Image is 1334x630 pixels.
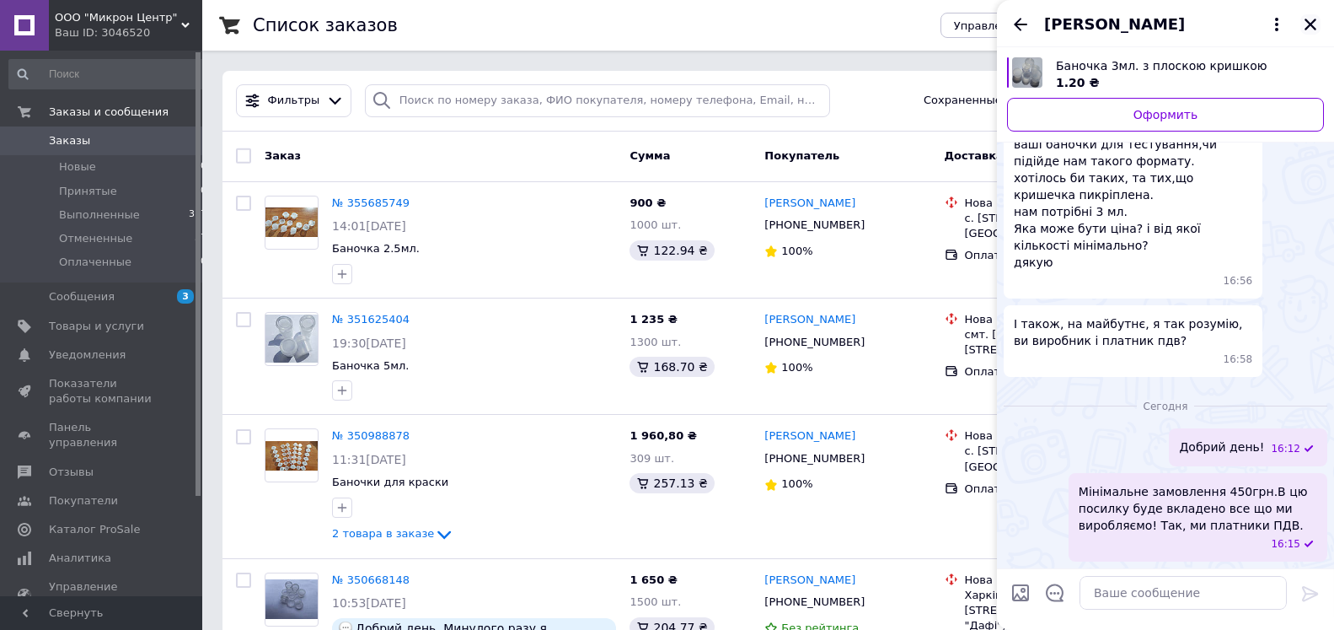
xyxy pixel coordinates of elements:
a: Фото товару [265,573,319,627]
span: 1300 шт. [629,336,681,348]
a: Баночка 5мл. [332,359,410,372]
a: Оформить [1007,98,1324,132]
span: Оплаченные [59,255,131,270]
img: Фото товару [265,315,318,363]
span: Баночка 3мл. з плоскою кришкою [1056,57,1310,74]
span: Управление статусами [954,19,1086,32]
span: 0 [201,255,206,270]
div: Ваш ID: 3046520 [55,25,202,40]
span: 57 [195,231,206,246]
div: Оплата на счет [965,248,1147,263]
button: Назад [1010,14,1031,35]
span: 100% [781,477,812,490]
span: 0 [201,184,206,199]
div: Нова Пошта [965,196,1147,211]
button: Закрыть [1300,14,1321,35]
img: Фото товару [265,441,318,471]
div: [PHONE_NUMBER] [761,214,868,236]
span: 1 650 ₴ [629,573,677,586]
span: Заказы и сообщения [49,105,169,120]
span: 100% [781,245,812,257]
span: Выполненные [59,207,140,223]
input: Поиск по номеру заказа, ФИО покупателя, номеру телефона, Email, номеру накладной [365,84,830,117]
a: Фото товару [265,196,319,250]
span: 1500 шт. [629,595,681,608]
a: Фото товару [265,312,319,366]
div: [PHONE_NUMBER] [761,448,868,470]
span: 100% [781,361,812,374]
span: 1.20 ₴ [1056,76,1099,89]
span: 11:31[DATE] [332,453,406,466]
div: [PHONE_NUMBER] [761,591,868,613]
span: [PERSON_NAME] [1044,13,1185,35]
div: Оплата на счет [965,364,1147,380]
span: Сегодня [1137,400,1195,414]
div: Нова Пошта [965,573,1147,588]
h1: Список заказов [253,15,398,35]
a: Баночка 2.5мл. [332,242,420,255]
img: Фото товару [265,579,318,619]
a: [PERSON_NAME] [764,312,855,328]
span: Панель управления [49,420,156,450]
span: Вітаю, чи є можливість придбати ваші баночки для тестування,чи підійде нам такого формату. хотіло... [1014,119,1252,271]
span: Товары и услуги [49,319,144,334]
span: 1 960,80 ₴ [629,429,696,442]
span: Отзывы [49,465,94,480]
span: Покупатели [49,493,118,509]
span: Покупатель [764,149,839,162]
span: 16:12 12.08.2025 [1271,442,1300,456]
span: Аналитика [49,551,111,566]
div: Нова Пошта [965,312,1147,327]
a: № 350668148 [332,573,410,586]
span: 19:30[DATE] [332,337,406,350]
span: Новые [59,159,96,175]
span: 3 [177,289,194,304]
span: Доставка и оплата [945,149,1063,162]
span: Уведомления [49,347,126,363]
a: Баночки для краски [332,476,448,488]
a: № 355685749 [332,197,410,209]
span: 16:56 11.08.2025 [1224,274,1253,288]
a: № 351625404 [332,313,410,326]
a: Посмотреть товар [1007,57,1324,91]
span: Мінімальне замовлення 450грн.В цю посилку буде вкладено все що ми виробляємо! Так, ми платники ПДВ. [1079,483,1317,534]
span: 10:53[DATE] [332,596,406,610]
a: Фото товару [265,428,319,482]
span: Сумма [629,149,670,162]
span: 16:15 12.08.2025 [1271,537,1300,552]
span: 14:01[DATE] [332,219,406,233]
span: Показатели работы компании [49,376,156,407]
input: Поиск [8,59,208,89]
div: с. [STREET_ADDRESS]: вул. [GEOGRAPHIC_DATA], 18 [965,444,1147,474]
div: Нова Пошта [965,428,1147,444]
span: 317 [189,207,206,223]
div: 12.08.2025 [1004,397,1327,414]
span: 900 ₴ [629,197,666,209]
span: 1000 шт. [629,218,681,231]
span: Управление сайтом [49,579,156,610]
div: 122.94 ₴ [629,240,714,261]
button: [PERSON_NAME] [1044,13,1287,35]
span: Принятые [59,184,117,199]
div: 257.13 ₴ [629,473,714,493]
img: 3813918236_w700_h500_banochka-3ml-s.jpg [1012,57,1042,88]
span: 0 [201,159,206,175]
span: Сохраненные фильтры: [924,93,1061,109]
span: І також, на майбутнє, я так розумію, ви виробник і платник пдв? [1014,315,1252,349]
span: 309 шт. [629,452,674,465]
span: ООО "Микрон Центр" [55,10,181,25]
button: Открыть шаблоны ответов [1044,582,1066,604]
button: Управление статусами [940,13,1100,38]
span: 16:58 11.08.2025 [1224,353,1253,367]
a: [PERSON_NAME] [764,573,855,589]
a: № 350988878 [332,429,410,442]
span: 2 товара в заказе [332,527,434,540]
div: с. [STREET_ADDRESS]: вул. [GEOGRAPHIC_DATA], 18 [965,211,1147,241]
div: [PHONE_NUMBER] [761,331,868,353]
a: [PERSON_NAME] [764,428,855,444]
img: Фото товару [265,207,318,237]
span: Сообщения [49,289,115,304]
